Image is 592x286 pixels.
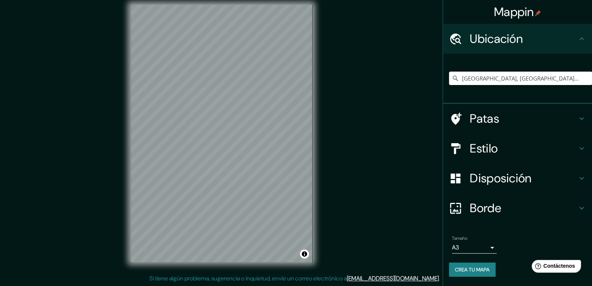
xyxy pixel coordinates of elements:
div: Disposición [443,163,592,193]
font: Crea tu mapa [455,266,490,273]
font: Disposición [470,170,531,186]
font: Patas [470,111,499,126]
font: . [440,274,441,282]
font: Si tiene algún problema, sugerencia o inquietud, envíe un correo electrónico a [149,274,347,282]
div: Ubicación [443,24,592,54]
font: A3 [452,243,459,251]
div: Borde [443,193,592,223]
font: Estilo [470,141,498,156]
canvas: Mapa [131,5,313,262]
button: Activar o desactivar atribución [300,249,309,258]
iframe: Lanzador de widgets de ayuda [526,257,584,278]
button: Crea tu mapa [449,263,496,277]
div: Estilo [443,133,592,163]
div: Patas [443,104,592,133]
div: A3 [452,242,497,254]
font: Borde [470,200,501,216]
img: pin-icon.png [535,10,541,16]
font: . [439,274,440,282]
font: . [441,274,443,282]
input: Elige tu ciudad o zona [449,72,592,85]
a: [EMAIL_ADDRESS][DOMAIN_NAME] [347,274,439,282]
font: Ubicación [470,31,523,47]
font: Mappin [494,4,534,20]
font: Tamaño [452,235,467,241]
